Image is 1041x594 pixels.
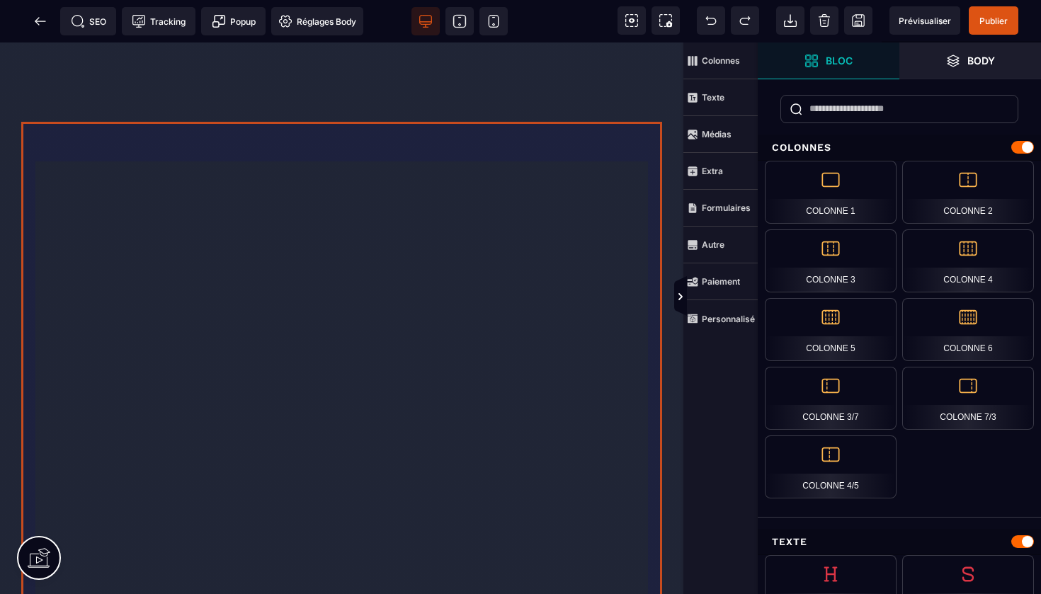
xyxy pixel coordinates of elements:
[683,190,758,227] span: Formulaires
[844,6,872,35] span: Enregistrer
[765,367,897,430] div: Colonne 3/7
[702,276,740,287] strong: Paiement
[826,55,853,66] strong: Bloc
[132,14,186,28] span: Tracking
[731,6,759,35] span: Rétablir
[683,300,758,337] span: Personnalisé
[765,229,897,292] div: Colonne 3
[683,227,758,263] span: Autre
[702,129,732,139] strong: Médias
[702,239,724,250] strong: Autre
[765,435,897,498] div: Colonne 4/5
[889,6,960,35] span: Aperçu
[967,55,995,66] strong: Body
[618,6,646,35] span: Voir les composants
[702,55,740,66] strong: Colonnes
[411,7,440,35] span: Voir bureau
[765,298,897,361] div: Colonne 5
[212,14,256,28] span: Popup
[271,7,363,35] span: Favicon
[758,42,899,79] span: Ouvrir les blocs
[652,6,680,35] span: Capture d'écran
[979,16,1008,26] span: Publier
[60,7,116,35] span: Métadata SEO
[902,367,1034,430] div: Colonne 7/3
[758,135,1041,161] div: Colonnes
[776,6,804,35] span: Importer
[683,153,758,190] span: Extra
[697,6,725,35] span: Défaire
[902,229,1034,292] div: Colonne 4
[899,42,1041,79] span: Ouvrir les calques
[683,79,758,116] span: Texte
[765,161,897,224] div: Colonne 1
[969,6,1018,35] span: Enregistrer le contenu
[71,14,106,28] span: SEO
[445,7,474,35] span: Voir tablette
[758,529,1041,555] div: Texte
[278,14,356,28] span: Réglages Body
[201,7,266,35] span: Créer une alerte modale
[683,42,758,79] span: Colonnes
[810,6,838,35] span: Nettoyage
[683,263,758,300] span: Paiement
[702,314,755,324] strong: Personnalisé
[902,161,1034,224] div: Colonne 2
[758,276,772,319] span: Afficher les vues
[899,16,951,26] span: Prévisualiser
[702,166,723,176] strong: Extra
[902,298,1034,361] div: Colonne 6
[702,92,724,103] strong: Texte
[122,7,195,35] span: Code de suivi
[26,7,55,35] span: Retour
[479,7,508,35] span: Voir mobile
[702,202,751,213] strong: Formulaires
[683,116,758,153] span: Médias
